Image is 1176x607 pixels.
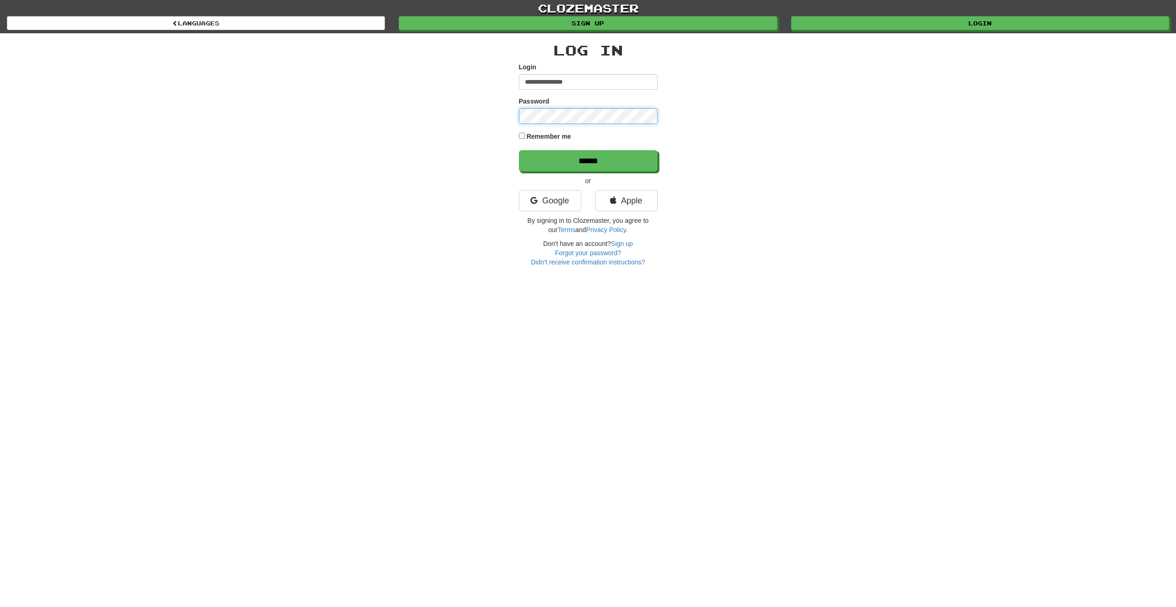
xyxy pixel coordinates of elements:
a: Forgot your password? [555,249,621,257]
h2: Log In [519,43,658,58]
a: Sign up [611,240,633,247]
p: By signing in to Clozemaster, you agree to our and . [519,216,658,234]
a: Languages [7,16,385,30]
a: Apple [595,190,658,211]
label: Login [519,62,536,72]
p: or [519,176,658,185]
label: Remember me [526,132,571,141]
a: Terms [558,226,575,233]
div: Don't have an account? [519,239,658,267]
label: Password [519,97,549,106]
a: Login [791,16,1169,30]
a: Google [519,190,581,211]
a: Sign up [399,16,777,30]
a: Privacy Policy [586,226,626,233]
a: Didn't receive confirmation instructions? [531,258,645,266]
